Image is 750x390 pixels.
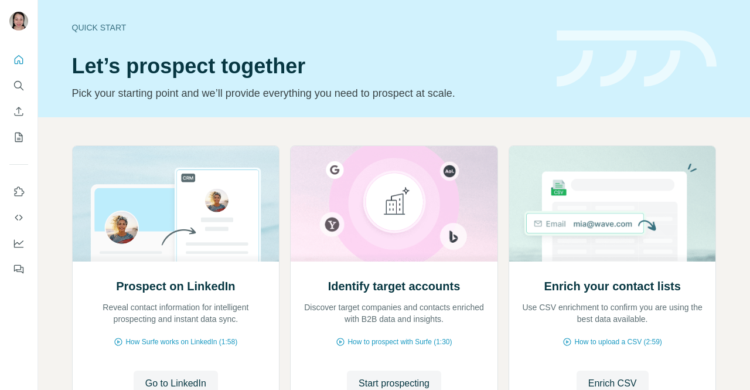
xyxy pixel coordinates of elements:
span: How Surfe works on LinkedIn (1:58) [125,337,237,347]
img: Enrich your contact lists [509,146,717,262]
h2: Prospect on LinkedIn [116,278,235,294]
button: Use Surfe API [9,207,28,228]
img: Avatar [9,12,28,30]
h1: Let’s prospect together [72,55,543,78]
button: Feedback [9,259,28,280]
button: Use Surfe on LinkedIn [9,181,28,202]
p: Reveal contact information for intelligent prospecting and instant data sync. [84,301,268,325]
p: Pick your starting point and we’ll provide everything you need to prospect at scale. [72,85,543,101]
div: Quick start [72,22,543,33]
img: Identify target accounts [290,146,498,262]
button: Quick start [9,49,28,70]
button: My lists [9,127,28,148]
button: Dashboard [9,233,28,254]
img: Prospect on LinkedIn [72,146,280,262]
p: Discover target companies and contacts enriched with B2B data and insights. [302,301,486,325]
button: Enrich CSV [9,101,28,122]
p: Use CSV enrichment to confirm you are using the best data available. [521,301,704,325]
img: banner [557,30,717,87]
h2: Identify target accounts [328,278,461,294]
span: How to prospect with Surfe (1:30) [347,337,452,347]
span: How to upload a CSV (2:59) [574,337,662,347]
h2: Enrich your contact lists [544,278,680,294]
button: Search [9,75,28,96]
